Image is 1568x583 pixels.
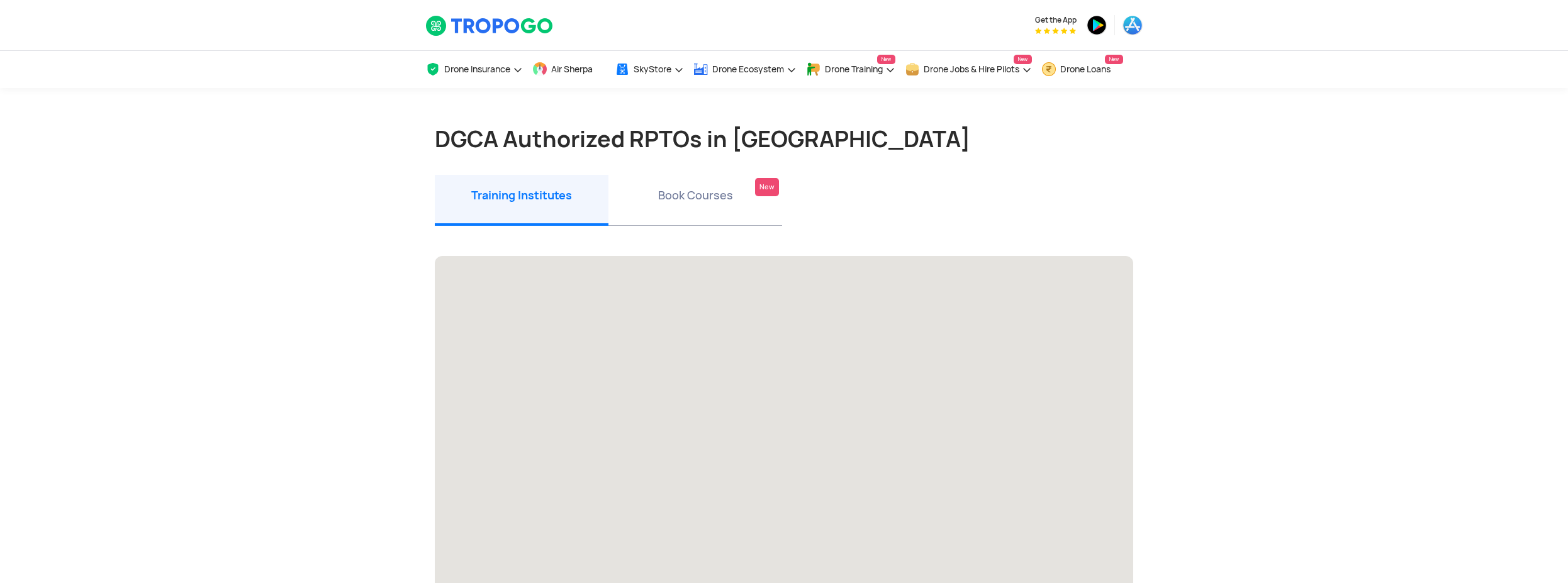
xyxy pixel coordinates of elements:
li: Book Courses [608,175,782,226]
div: New [755,178,779,196]
a: Air Sherpa [532,51,605,88]
span: Get the App [1035,15,1077,25]
a: Drone Jobs & Hire PilotsNew [905,51,1032,88]
a: Drone Insurance [425,51,523,88]
span: Drone Jobs & Hire Pilots [924,64,1019,74]
span: Drone Insurance [444,64,510,74]
span: New [1105,55,1123,64]
span: Drone Loans [1060,64,1111,74]
h1: DGCA Authorized RPTOs in [GEOGRAPHIC_DATA] [435,126,1133,152]
a: Drone Ecosystem [693,51,797,88]
img: TropoGo Logo [425,15,554,36]
span: New [1014,55,1032,64]
a: Drone TrainingNew [806,51,895,88]
span: SkyStore [634,64,671,74]
li: Training Institutes [435,175,608,226]
img: ic_appstore.png [1123,15,1143,35]
img: App Raking [1035,28,1076,34]
img: ic_playstore.png [1087,15,1107,35]
a: SkyStore [615,51,684,88]
span: New [877,55,895,64]
span: Drone Ecosystem [712,64,784,74]
a: Drone LoansNew [1041,51,1123,88]
span: Drone Training [825,64,883,74]
span: Air Sherpa [551,64,593,74]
